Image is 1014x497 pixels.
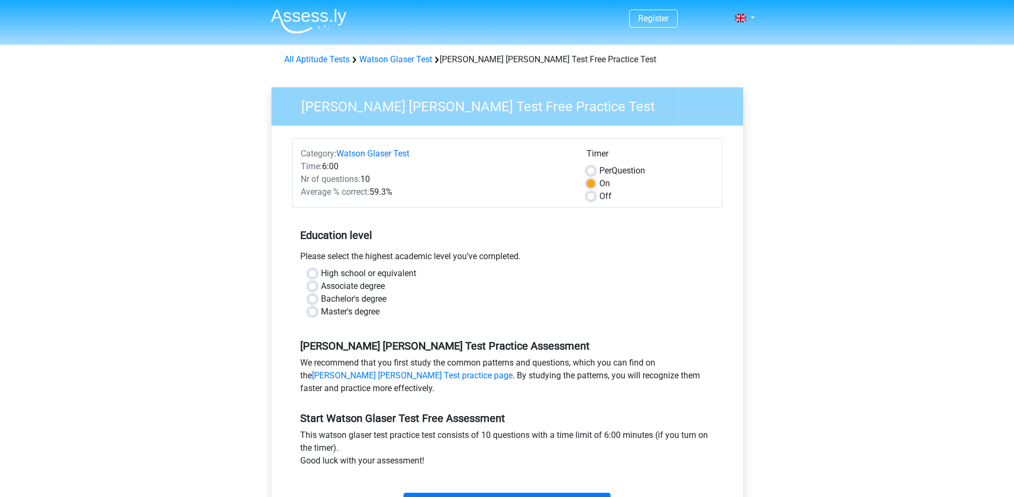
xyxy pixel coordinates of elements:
[292,357,722,399] div: We recommend that you first study the common patterns and questions, which you can find on the . ...
[288,94,735,115] h3: [PERSON_NAME] [PERSON_NAME] Test Free Practice Test
[292,429,722,471] div: This watson glaser test practice test consists of 10 questions with a time limit of 6:00 minutes ...
[638,13,669,23] a: Register
[284,54,350,64] a: All Aptitude Tests
[280,53,735,66] div: [PERSON_NAME] [PERSON_NAME] Test Free Practice Test
[321,293,386,305] label: Bachelor's degree
[300,412,714,425] h5: Start Watson Glaser Test Free Assessment
[293,173,579,186] div: 10
[293,186,579,198] div: 59.3%
[300,225,714,246] h5: Education level
[599,190,612,203] label: Off
[587,147,714,164] div: Timer
[301,174,360,184] span: Nr of questions:
[301,148,336,159] span: Category:
[293,160,579,173] div: 6:00
[599,165,612,176] span: Per
[301,187,369,197] span: Average % correct:
[321,280,385,293] label: Associate degree
[321,267,416,280] label: High school or equivalent
[599,177,610,190] label: On
[359,54,432,64] a: Watson Glaser Test
[301,161,322,171] span: Time:
[271,9,347,34] img: Assessly
[300,339,714,352] h5: [PERSON_NAME] [PERSON_NAME] Test Practice Assessment
[292,250,722,267] div: Please select the highest academic level you’ve completed.
[321,305,380,318] label: Master's degree
[336,148,409,159] a: Watson Glaser Test
[599,164,645,177] label: Question
[312,370,513,380] a: [PERSON_NAME] [PERSON_NAME] Test practice page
